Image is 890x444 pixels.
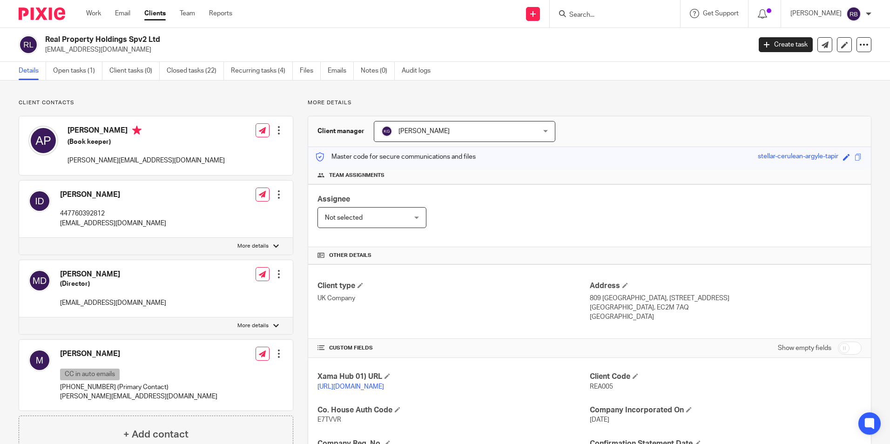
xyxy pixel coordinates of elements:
[132,126,142,135] i: Primary
[60,392,217,401] p: [PERSON_NAME][EMAIL_ADDRESS][DOMAIN_NAME]
[209,9,232,18] a: Reports
[180,9,195,18] a: Team
[28,269,51,292] img: svg%3E
[231,62,293,80] a: Recurring tasks (4)
[758,152,838,162] div: stellar-cerulean-argyle-tapir
[317,372,589,382] h4: Xama Hub 01) URL
[237,322,269,330] p: More details
[759,37,813,52] a: Create task
[703,10,739,17] span: Get Support
[60,298,166,308] p: [EMAIL_ADDRESS][DOMAIN_NAME]
[67,126,225,137] h4: [PERSON_NAME]
[315,152,476,161] p: Master code for secure communications and files
[144,9,166,18] a: Clients
[590,281,862,291] h4: Address
[167,62,224,80] a: Closed tasks (22)
[60,269,166,279] h4: [PERSON_NAME]
[60,349,217,359] h4: [PERSON_NAME]
[590,372,862,382] h4: Client Code
[590,294,862,303] p: 809 [GEOGRAPHIC_DATA], [STREET_ADDRESS]
[28,349,51,371] img: svg%3E
[67,137,225,147] h5: (Book keeper)
[28,126,58,155] img: svg%3E
[317,383,384,390] a: [URL][DOMAIN_NAME]
[590,383,613,390] span: REA005
[53,62,102,80] a: Open tasks (1)
[590,303,862,312] p: [GEOGRAPHIC_DATA], EC2M 7AQ
[45,35,605,45] h2: Real Property Holdings Spv2 Ltd
[109,62,160,80] a: Client tasks (0)
[317,344,589,352] h4: CUSTOM FIELDS
[402,62,438,80] a: Audit logs
[568,11,652,20] input: Search
[317,405,589,415] h4: Co. House Auth Code
[19,35,38,54] img: svg%3E
[317,281,589,291] h4: Client type
[308,99,871,107] p: More details
[45,45,745,54] p: [EMAIL_ADDRESS][DOMAIN_NAME]
[317,417,341,423] span: E7TVVR
[19,99,293,107] p: Client contacts
[60,209,166,218] p: 447760392812
[300,62,321,80] a: Files
[329,252,371,259] span: Other details
[590,312,862,322] p: [GEOGRAPHIC_DATA]
[60,219,166,228] p: [EMAIL_ADDRESS][DOMAIN_NAME]
[778,343,831,353] label: Show empty fields
[325,215,363,221] span: Not selected
[317,294,589,303] p: UK Company
[317,195,350,203] span: Assignee
[590,417,609,423] span: [DATE]
[19,7,65,20] img: Pixie
[328,62,354,80] a: Emails
[361,62,395,80] a: Notes (0)
[115,9,130,18] a: Email
[60,383,217,392] p: [PHONE_NUMBER] (Primary Contact)
[846,7,861,21] img: svg%3E
[67,156,225,165] p: [PERSON_NAME][EMAIL_ADDRESS][DOMAIN_NAME]
[381,126,392,137] img: svg%3E
[60,369,120,380] p: CC in auto emails
[86,9,101,18] a: Work
[398,128,450,135] span: [PERSON_NAME]
[60,279,166,289] h5: (Director)
[60,190,166,200] h4: [PERSON_NAME]
[317,127,364,136] h3: Client manager
[329,172,384,179] span: Team assignments
[590,405,862,415] h4: Company Incorporated On
[123,427,189,442] h4: + Add contact
[790,9,842,18] p: [PERSON_NAME]
[237,242,269,250] p: More details
[19,62,46,80] a: Details
[28,190,51,212] img: svg%3E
